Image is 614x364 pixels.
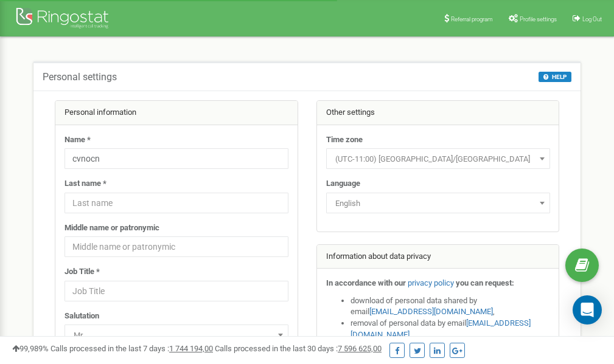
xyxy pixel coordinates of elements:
input: Last name [65,193,288,213]
li: removal of personal data by email , [351,318,550,340]
label: Last name * [65,178,106,190]
span: Mr. [69,327,284,344]
button: HELP [539,72,571,82]
input: Middle name or patronymic [65,236,288,257]
span: (UTC-11:00) Pacific/Midway [326,148,550,169]
span: English [330,195,546,212]
label: Name * [65,134,91,146]
input: Name [65,148,288,169]
span: Log Out [582,16,602,22]
u: 1 744 194,00 [169,344,213,353]
u: 7 596 625,00 [338,344,382,353]
a: privacy policy [408,278,454,287]
span: Calls processed in the last 7 days : [51,344,213,353]
span: English [326,193,550,213]
a: [EMAIL_ADDRESS][DOMAIN_NAME] [369,307,493,316]
span: Calls processed in the last 30 days : [215,344,382,353]
span: Profile settings [520,16,557,22]
div: Open Intercom Messenger [573,295,602,325]
input: Job Title [65,281,288,301]
label: Salutation [65,311,99,322]
label: Job Title * [65,266,100,278]
strong: In accordance with our [326,278,406,287]
span: Mr. [65,325,288,345]
strong: you can request: [456,278,514,287]
span: 99,989% [12,344,49,353]
li: download of personal data shared by email , [351,295,550,318]
span: Referral program [451,16,493,22]
h5: Personal settings [43,72,117,83]
div: Personal information [55,101,298,125]
div: Information about data privacy [317,245,559,269]
label: Language [326,178,360,190]
div: Other settings [317,101,559,125]
label: Middle name or patronymic [65,222,159,234]
label: Time zone [326,134,363,146]
span: (UTC-11:00) Pacific/Midway [330,151,546,168]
